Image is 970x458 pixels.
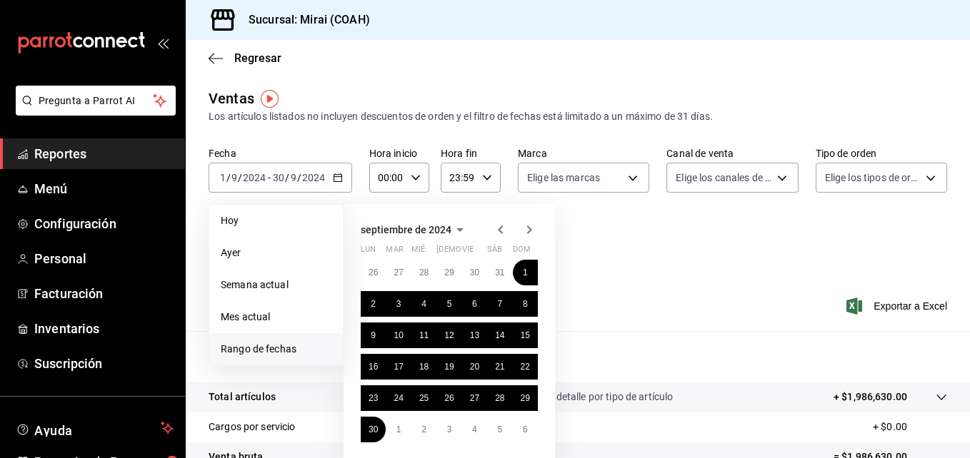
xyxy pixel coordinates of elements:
[470,362,479,372] abbr: 20 de septiembre de 2024
[386,354,411,380] button: 17 de septiembre de 2024
[495,362,504,372] abbr: 21 de septiembre de 2024
[301,172,326,183] input: ----
[219,172,226,183] input: --
[444,330,454,340] abbr: 12 de septiembre de 2024
[527,171,600,185] span: Elige las marcas
[261,90,279,108] img: Tooltip marker
[523,424,528,434] abbr: 6 de octubre de 2024
[361,385,386,411] button: 23 de septiembre de 2024
[436,417,461,442] button: 3 de octubre de 2024
[157,37,169,49] button: open_drawer_menu
[470,330,479,340] abbr: 13 de septiembre de 2024
[34,179,174,198] span: Menú
[419,362,429,372] abbr: 18 de septiembre de 2024
[513,245,531,260] abbr: domingo
[361,354,386,380] button: 16 de septiembre de 2024
[513,260,538,285] button: 1 de septiembre de 2024
[419,330,429,340] abbr: 11 de septiembre de 2024
[447,424,452,434] abbr: 3 de octubre de 2024
[495,330,504,340] abbr: 14 de septiembre de 2024
[462,245,474,260] abbr: viernes
[16,86,176,116] button: Pregunta a Parrot AI
[361,291,386,317] button: 2 de septiembre de 2024
[523,268,528,278] abbr: 1 de septiembre de 2024
[34,419,155,437] span: Ayuda
[521,362,530,372] abbr: 22 de septiembre de 2024
[396,299,401,309] abbr: 3 de septiembre de 2024
[221,245,331,260] span: Ayer
[873,419,947,434] p: + $0.00
[386,417,411,442] button: 1 de octubre de 2024
[487,322,512,348] button: 14 de septiembre de 2024
[523,299,528,309] abbr: 8 de septiembre de 2024
[487,385,512,411] button: 28 de septiembre de 2024
[34,284,174,303] span: Facturación
[441,148,501,158] label: Hora fin
[238,172,242,183] span: /
[497,424,502,434] abbr: 5 de octubre de 2024
[419,268,429,278] abbr: 28 de agosto de 2024
[290,172,297,183] input: --
[268,172,271,183] span: -
[361,221,469,238] button: septiembre de 2024
[462,291,487,317] button: 6 de septiembre de 2024
[386,260,411,285] button: 27 de agosto de 2024
[436,322,461,348] button: 12 de septiembre de 2024
[209,51,281,65] button: Regresar
[676,171,771,185] span: Elige los canales de venta
[421,424,426,434] abbr: 2 de octubre de 2024
[521,393,530,403] abbr: 29 de septiembre de 2024
[234,51,281,65] span: Regresar
[436,385,461,411] button: 26 de septiembre de 2024
[411,417,436,442] button: 2 de octubre de 2024
[34,214,174,233] span: Configuración
[834,390,907,404] p: + $1,986,630.00
[39,93,154,108] span: Pregunta a Parrot AI
[411,245,425,260] abbr: miércoles
[444,268,454,278] abbr: 29 de agosto de 2024
[849,297,947,315] button: Exportar a Excel
[472,424,477,434] abbr: 4 de octubre de 2024
[394,393,403,403] abbr: 24 de septiembre de 2024
[34,319,174,338] span: Inventarios
[518,148,649,158] label: Marca
[462,417,487,442] button: 4 de octubre de 2024
[462,385,487,411] button: 27 de septiembre de 2024
[369,424,378,434] abbr: 30 de septiembre de 2024
[394,268,403,278] abbr: 27 de agosto de 2024
[513,291,538,317] button: 8 de septiembre de 2024
[369,268,378,278] abbr: 26 de agosto de 2024
[10,103,176,118] a: Pregunta a Parrot AI
[436,260,461,285] button: 29 de agosto de 2024
[221,278,331,292] span: Semana actual
[386,245,403,260] abbr: martes
[369,148,429,158] label: Hora inicio
[816,148,947,158] label: Tipo de orden
[495,268,504,278] abbr: 31 de agosto de 2024
[521,330,530,340] abbr: 15 de septiembre de 2024
[386,322,411,348] button: 10 de septiembre de 2024
[361,417,386,442] button: 30 de septiembre de 2024
[361,322,386,348] button: 9 de septiembre de 2024
[396,424,401,434] abbr: 1 de octubre de 2024
[436,245,521,260] abbr: jueves
[394,330,403,340] abbr: 10 de septiembre de 2024
[666,148,798,158] label: Canal de venta
[226,172,231,183] span: /
[34,144,174,163] span: Reportes
[209,148,352,158] label: Fecha
[386,291,411,317] button: 3 de septiembre de 2024
[209,390,276,404] p: Total artículos
[411,354,436,380] button: 18 de septiembre de 2024
[231,172,238,183] input: --
[497,299,502,309] abbr: 7 de septiembre de 2024
[513,385,538,411] button: 29 de septiembre de 2024
[419,393,429,403] abbr: 25 de septiembre de 2024
[470,268,479,278] abbr: 30 de agosto de 2024
[487,260,512,285] button: 31 de agosto de 2024
[209,419,296,434] p: Cargos por servicio
[285,172,289,183] span: /
[411,291,436,317] button: 4 de septiembre de 2024
[411,385,436,411] button: 25 de septiembre de 2024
